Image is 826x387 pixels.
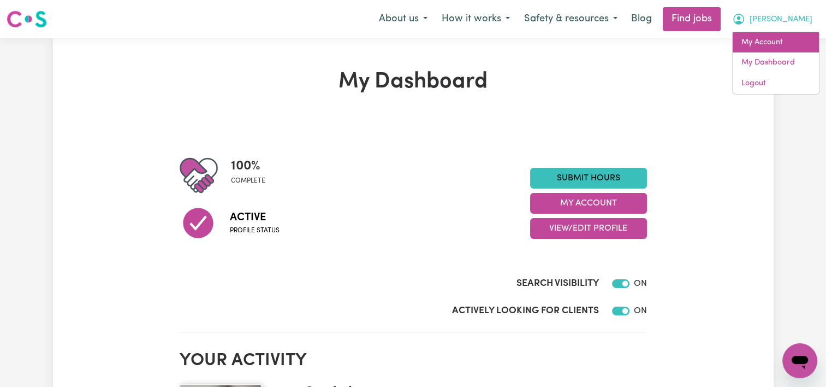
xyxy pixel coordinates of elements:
img: Careseekers logo [7,9,47,29]
div: My Account [732,32,819,95]
a: Logout [733,73,819,94]
button: My Account [725,8,819,31]
div: Profile completeness: 100% [231,156,274,195]
label: Search Visibility [516,277,599,291]
a: Submit Hours [530,168,647,189]
a: Find jobs [663,7,721,31]
button: My Account [530,193,647,214]
label: Actively Looking for Clients [452,304,599,318]
button: About us [372,8,435,31]
a: My Dashboard [733,52,819,73]
span: ON [634,307,647,315]
span: complete [231,176,265,186]
a: Blog [625,7,658,31]
span: [PERSON_NAME] [750,14,812,26]
span: 100 % [231,156,265,176]
button: Safety & resources [517,8,625,31]
h2: Your activity [180,350,647,371]
span: ON [634,279,647,288]
span: Profile status [230,226,280,236]
a: My Account [733,32,819,53]
span: Active [230,209,280,226]
h1: My Dashboard [180,69,647,95]
button: How it works [435,8,517,31]
button: View/Edit Profile [530,218,647,239]
iframe: Button to launch messaging window, conversation in progress [782,343,817,378]
a: Careseekers logo [7,7,47,32]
